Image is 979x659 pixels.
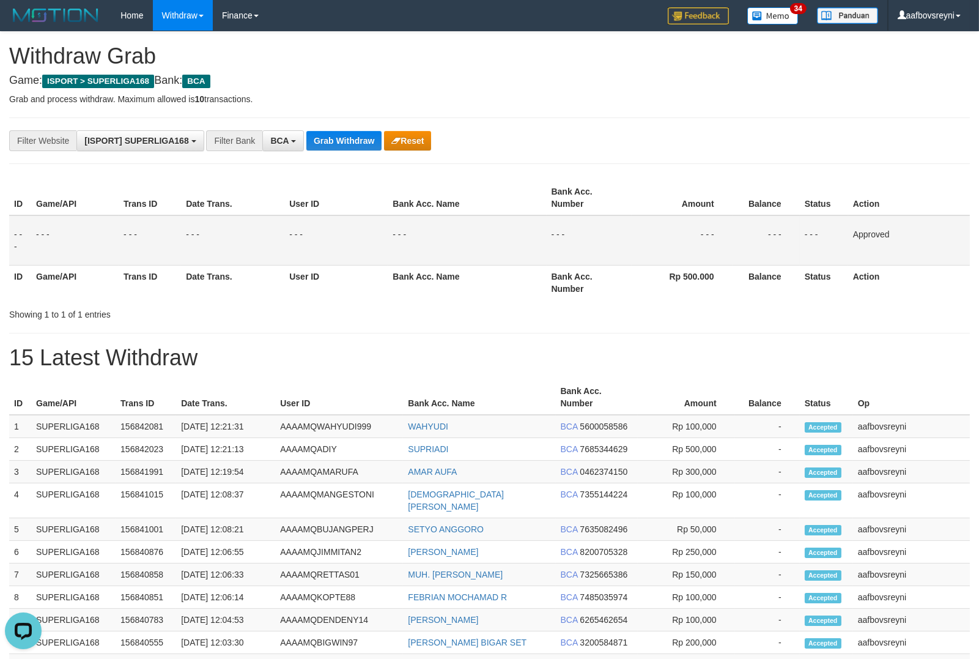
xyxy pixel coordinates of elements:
td: aafbovsreyni [853,415,970,438]
td: aafbovsreyni [853,518,970,541]
td: aafbovsreyni [853,631,970,654]
span: BCA [561,444,578,454]
button: Reset [384,131,431,151]
span: Accepted [805,467,841,478]
td: - - - [632,215,733,266]
img: MOTION_logo.png [9,6,102,24]
td: Rp 100,000 [638,609,735,631]
td: - [735,541,800,564]
td: aafbovsreyni [853,461,970,483]
td: - - - [284,215,388,266]
td: AAAAMQWAHYUDI999 [275,415,403,438]
a: MUH. [PERSON_NAME] [408,570,503,579]
span: Accepted [805,570,841,581]
button: Open LiveChat chat widget [5,5,42,42]
th: Status [800,265,848,300]
h1: 15 Latest Withdraw [9,346,970,370]
td: 156840851 [116,586,176,609]
th: Bank Acc. Number [547,181,632,215]
th: Op [853,380,970,415]
th: Trans ID [119,265,181,300]
span: Accepted [805,638,841,649]
td: - [735,438,800,461]
td: Rp 300,000 [638,461,735,483]
th: Trans ID [116,380,176,415]
th: Bank Acc. Name [388,181,546,215]
a: AMAR AUFA [408,467,457,477]
td: SUPERLIGA168 [31,586,116,609]
th: Balance [735,380,800,415]
td: AAAAMQADIY [275,438,403,461]
td: 156842023 [116,438,176,461]
td: - - - [800,215,848,266]
th: Bank Acc. Number [547,265,632,300]
span: BCA [561,490,578,499]
td: 6 [9,541,31,564]
td: - - - [119,215,181,266]
td: AAAAMQRETTAS01 [275,564,403,586]
td: 156840783 [116,609,176,631]
span: Copy 7635082496 to clipboard [580,524,627,534]
td: Approved [848,215,970,266]
span: Accepted [805,445,841,455]
div: Showing 1 to 1 of 1 entries [9,303,399,321]
td: Rp 50,000 [638,518,735,541]
th: Amount [638,380,735,415]
div: Filter Bank [206,130,262,151]
td: aafbovsreyni [853,483,970,518]
td: - [735,518,800,541]
td: - [735,609,800,631]
span: Copy 8200705328 to clipboard [580,547,627,557]
span: BCA [561,422,578,431]
a: [PERSON_NAME] [408,615,478,625]
td: - - - [547,215,632,266]
td: [DATE] 12:03:30 [176,631,275,654]
td: - - - [9,215,31,266]
strong: 10 [194,94,204,104]
span: Accepted [805,616,841,626]
span: Copy 7685344629 to clipboard [580,444,627,454]
img: panduan.png [817,7,878,24]
span: Accepted [805,490,841,501]
span: Copy 5600058586 to clipboard [580,422,627,431]
td: [DATE] 12:04:53 [176,609,275,631]
th: Action [848,265,970,300]
a: [DEMOGRAPHIC_DATA][PERSON_NAME] [408,490,504,512]
h1: Withdraw Grab [9,44,970,69]
img: Button%20Memo.svg [747,7,799,24]
p: Grab and process withdraw. Maximum allowed is transactions. [9,93,970,105]
td: 2 [9,438,31,461]
h4: Game: Bank: [9,75,970,87]
span: Accepted [805,593,841,603]
td: - [735,415,800,438]
th: Status [800,380,853,415]
span: Copy 7485035974 to clipboard [580,592,627,602]
td: [DATE] 12:19:54 [176,461,275,483]
th: User ID [284,181,388,215]
td: aafbovsreyni [853,564,970,586]
td: - - - [733,215,800,266]
td: 1 [9,415,31,438]
td: - [735,631,800,654]
td: - [735,483,800,518]
button: [ISPORT] SUPERLIGA168 [76,130,204,151]
td: Rp 100,000 [638,586,735,609]
th: ID [9,181,31,215]
td: 156842081 [116,415,176,438]
a: WAHYUDI [408,422,448,431]
td: Rp 100,000 [638,415,735,438]
th: Status [800,181,848,215]
td: Rp 250,000 [638,541,735,564]
span: Copy 3200584871 to clipboard [580,638,627,647]
td: - [735,564,800,586]
td: aafbovsreyni [853,609,970,631]
td: 5 [9,518,31,541]
td: [DATE] 12:21:31 [176,415,275,438]
a: SETYO ANGGORO [408,524,484,534]
td: 3 [9,461,31,483]
td: 156841001 [116,518,176,541]
td: 156840876 [116,541,176,564]
th: Game/API [31,181,119,215]
td: [DATE] 12:06:55 [176,541,275,564]
th: Bank Acc. Number [556,380,638,415]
